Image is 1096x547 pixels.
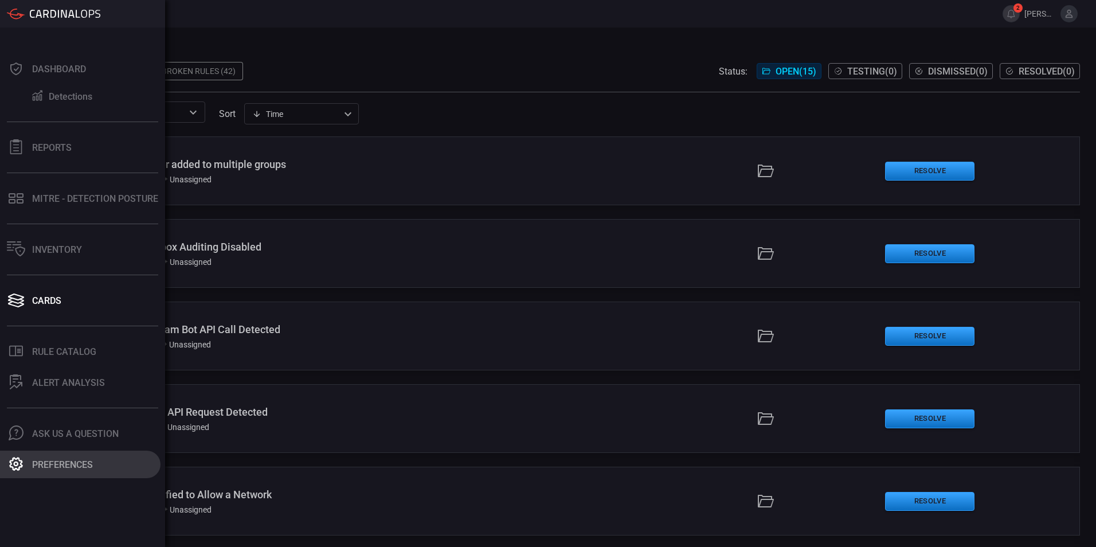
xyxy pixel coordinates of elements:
button: Resolve [885,492,974,511]
span: Open ( 15 ) [776,66,816,77]
button: Testing(0) [828,63,902,79]
span: [PERSON_NAME].[PERSON_NAME] [1024,9,1056,18]
button: Open(15) [757,63,821,79]
div: Dashboard [32,64,86,75]
div: Unassigned [158,505,212,514]
button: Dismissed(0) [909,63,993,79]
button: Open [185,104,201,120]
div: Palo Alto - Reddit API Request Detected [85,406,447,418]
span: Status: [719,66,747,77]
label: sort [219,108,236,119]
div: Detections [49,91,92,102]
div: Palo Alto - Telegram Bot API Call Detected [85,323,447,335]
div: Unassigned [158,340,211,349]
div: Office 365 - Owner added to multiple groups [85,158,447,170]
div: MITRE - Detection Posture [32,193,158,204]
div: Cards [32,295,61,306]
button: Resolve [885,244,974,263]
div: Reports [32,142,72,153]
button: Resolved(0) [1000,63,1080,79]
div: Ask Us A Question [32,428,119,439]
div: Rule Catalog [32,346,96,357]
span: Testing ( 0 ) [847,66,897,77]
button: Resolve [885,162,974,181]
button: Resolve [885,327,974,346]
div: Broken Rules (42) [155,62,243,80]
div: Unassigned [158,175,212,184]
div: Office 365 - Mailbox Auditing Disabled [85,241,447,253]
div: Unassigned [156,423,209,432]
div: ALERT ANALYSIS [32,377,105,388]
button: 2 [1003,5,1020,22]
span: Resolved ( 0 ) [1019,66,1075,77]
span: 2 [1013,3,1023,13]
div: Preferences [32,459,93,470]
div: Duo - Policy Modified to Allow a Network [85,489,447,501]
div: Inventory [32,244,82,255]
button: Resolve [885,409,974,428]
div: Time [252,108,340,120]
span: Dismissed ( 0 ) [928,66,988,77]
div: Unassigned [158,257,212,267]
